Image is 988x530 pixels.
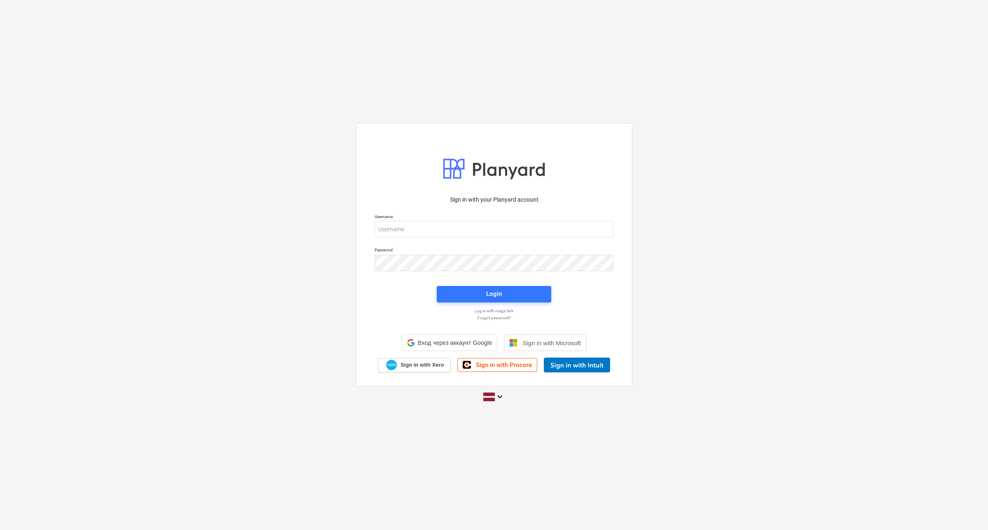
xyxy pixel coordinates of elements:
button: Login [437,286,551,302]
p: Password [375,247,613,254]
a: Log in with magic link [370,308,617,314]
p: Sign in with your Planyard account [375,195,613,204]
i: keyboard_arrow_down [495,392,505,402]
span: Sign in with Microsoft [522,339,581,346]
p: Username [375,214,613,221]
span: Sign in with Procore [476,361,532,369]
a: Forgot password? [370,315,617,321]
input: Username [375,221,613,237]
div: Вход через аккаунт Google [402,335,498,351]
span: Вход через аккаунт Google [418,339,492,346]
img: Xero logo [386,360,397,371]
a: Sign in with Procore [457,358,537,372]
a: Sign in with Xero [378,358,451,372]
span: Sign in with Xero [401,361,444,369]
div: Login [486,288,502,299]
img: Microsoft logo [509,339,517,347]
